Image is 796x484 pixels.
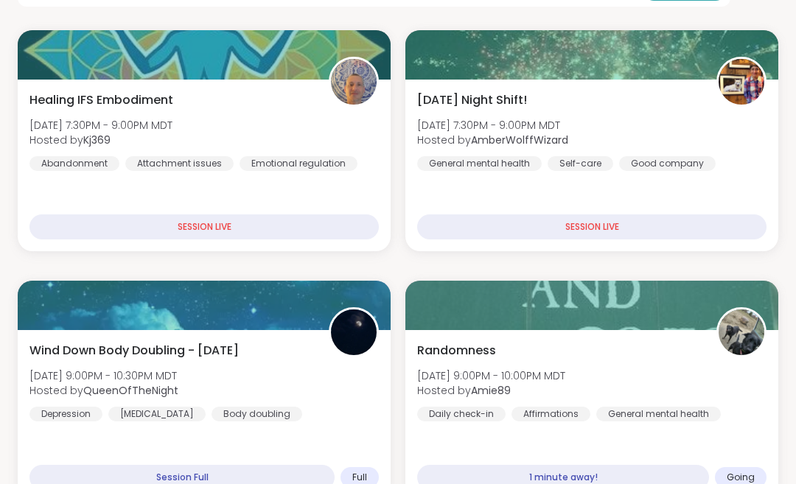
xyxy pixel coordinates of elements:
[108,407,206,421] div: [MEDICAL_DATA]
[727,471,755,483] span: Going
[29,214,379,239] div: SESSION LIVE
[548,156,613,171] div: Self-care
[29,383,178,398] span: Hosted by
[719,59,764,105] img: AmberWolffWizard
[352,471,367,483] span: Full
[212,407,302,421] div: Body doubling
[417,91,527,109] span: [DATE] Night Shift!
[619,156,716,171] div: Good company
[331,309,377,355] img: QueenOfTheNight
[331,59,377,105] img: Kj369
[29,118,172,133] span: [DATE] 7:30PM - 9:00PM MDT
[417,342,496,360] span: Randomness
[29,133,172,147] span: Hosted by
[29,368,178,383] span: [DATE] 9:00PM - 10:30PM MDT
[417,118,568,133] span: [DATE] 7:30PM - 9:00PM MDT
[417,407,506,421] div: Daily check-in
[29,156,119,171] div: Abandonment
[125,156,234,171] div: Attachment issues
[29,91,173,109] span: Healing IFS Embodiment
[83,133,111,147] b: Kj369
[240,156,357,171] div: Emotional regulation
[471,383,511,398] b: Amie89
[417,133,568,147] span: Hosted by
[471,133,568,147] b: AmberWolffWizard
[83,383,178,398] b: QueenOfTheNight
[417,156,542,171] div: General mental health
[417,368,565,383] span: [DATE] 9:00PM - 10:00PM MDT
[29,407,102,421] div: Depression
[512,407,590,421] div: Affirmations
[29,342,239,360] span: Wind Down Body Doubling - [DATE]
[719,309,764,355] img: Amie89
[417,383,565,398] span: Hosted by
[417,214,767,239] div: SESSION LIVE
[596,407,721,421] div: General mental health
